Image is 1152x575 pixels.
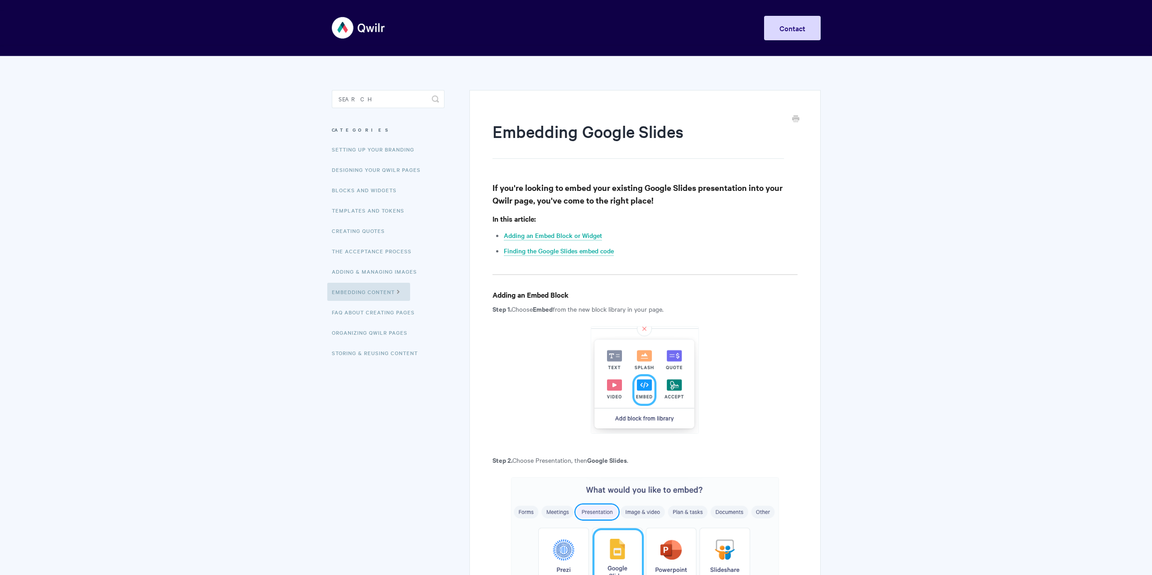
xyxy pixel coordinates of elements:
a: Blocks and Widgets [332,181,403,199]
h4: In this article: [492,213,797,224]
a: Adding an Embed Block or Widget [504,231,602,241]
a: FAQ About Creating Pages [332,303,421,321]
a: The Acceptance Process [332,242,418,260]
strong: Step 2. [492,455,512,465]
a: Creating Quotes [332,222,392,240]
a: Embedding Content [327,283,410,301]
a: Storing & Reusing Content [332,344,425,362]
h3: Categories [332,122,445,138]
a: Setting up your Branding [332,140,421,158]
img: Qwilr Help Center [332,11,386,45]
a: Designing Your Qwilr Pages [332,161,427,179]
strong: Step 1. [492,304,511,314]
h4: Adding an Embed Block [492,289,797,300]
b: Google Slides [587,455,627,465]
img: file-9104y9XBub.png [591,326,699,433]
a: Contact [764,16,821,40]
strong: Embed [533,304,553,314]
p: Choose Presentation, then . [492,455,797,466]
a: Organizing Qwilr Pages [332,323,414,342]
a: Templates and Tokens [332,201,411,219]
a: Print this Article [792,114,799,124]
a: Adding & Managing Images [332,262,424,280]
p: Choose from the new block library in your page. [492,304,797,314]
h1: Embedding Google Slides [492,120,784,159]
h3: If you're looking to embed your existing Google Slides presentation into your Qwilr page, you've ... [492,181,797,207]
a: Finding the Google Slides embed code [504,246,614,256]
input: Search [332,90,445,108]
